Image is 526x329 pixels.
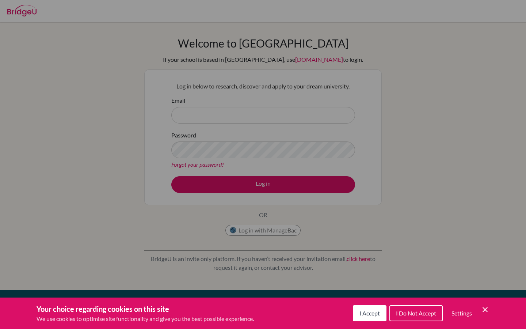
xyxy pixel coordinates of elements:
[37,314,254,323] p: We use cookies to optimise site functionality and give you the best possible experience.
[446,306,478,321] button: Settings
[481,305,489,314] button: Save and close
[396,310,436,317] span: I Do Not Accept
[353,305,386,321] button: I Accept
[359,310,380,317] span: I Accept
[451,310,472,317] span: Settings
[37,303,254,314] h3: Your choice regarding cookies on this site
[389,305,443,321] button: I Do Not Accept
